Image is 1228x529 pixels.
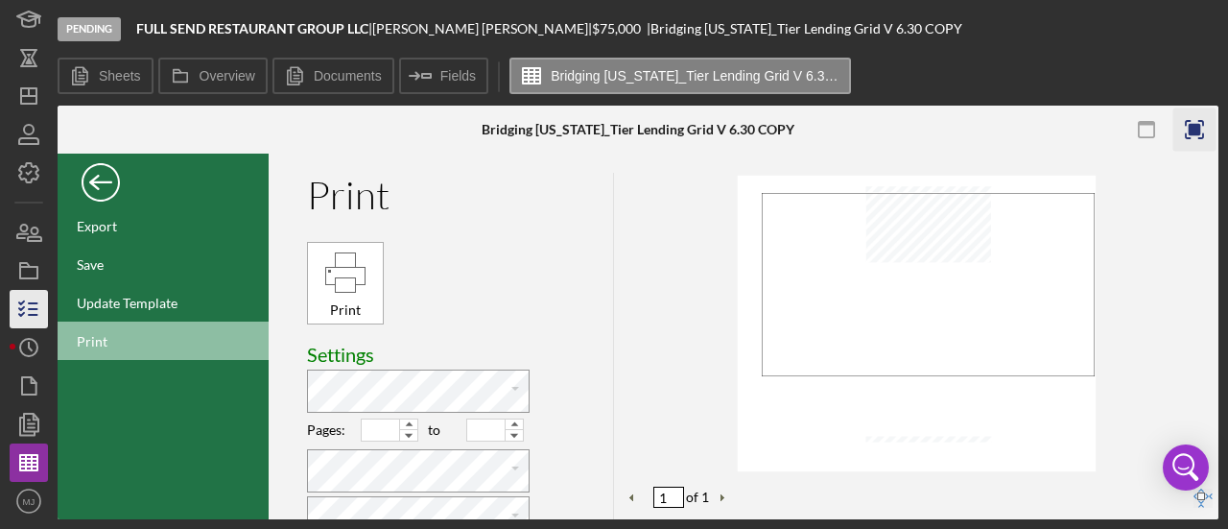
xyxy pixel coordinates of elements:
div: Save [58,245,269,283]
button: MJ [10,482,48,520]
label: Sheets [99,68,141,84]
i: Increase [400,420,417,430]
div: | [136,21,372,36]
div: Print [307,173,613,217]
button: Next Page [714,489,733,508]
i: Decrease [400,430,417,441]
div: Pages: [307,422,347,438]
div: FILE [58,154,269,519]
input: Current Page [653,487,684,508]
div: Export [58,206,269,245]
button: Bridging [US_STATE]_Tier Lending Grid V 6.30 COPY [509,58,851,94]
div: to [428,422,453,438]
label: Documents [314,68,382,84]
text: MJ [23,496,35,507]
label: Bridging [US_STATE]_Tier Lending Grid V 6.30 COPY [551,68,838,84]
div: Update Template [77,295,177,311]
label: Overview [200,68,255,84]
div: Print area: [307,370,530,413]
span: $75,000 [592,20,641,36]
button: Overview [158,58,268,94]
div: [PERSON_NAME] [PERSON_NAME] | [372,21,592,36]
i: Decrease [506,430,523,441]
label: Fields [440,68,476,84]
div: Back [82,158,120,197]
b: FULL SEND RESTAURANT GROUP LLC [136,20,368,36]
div: Print [77,333,107,349]
button: Previous Page [624,489,643,508]
div: Pending [58,17,121,41]
div: Bridging [US_STATE]_Tier Lending Grid V 6.30 COPY [482,122,794,137]
button: Fields [399,58,488,94]
div: Print [307,242,384,325]
div: Print [313,300,378,321]
div: Update Template [58,283,269,322]
div: Save [77,256,104,273]
div: Export [77,218,117,234]
div: Orientation [307,449,530,493]
div: Open Intercom Messenger [1163,445,1209,491]
input: Zoom to page [1193,489,1213,508]
div: of 1 [686,490,709,505]
div: Print [58,322,269,360]
button: Sheets [58,58,153,94]
button: Documents [272,58,394,94]
i: Increase [506,420,523,430]
div: | Bridging [US_STATE]_Tier Lending Grid V 6.30 COPY [647,21,962,36]
div: Settings [307,344,613,366]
